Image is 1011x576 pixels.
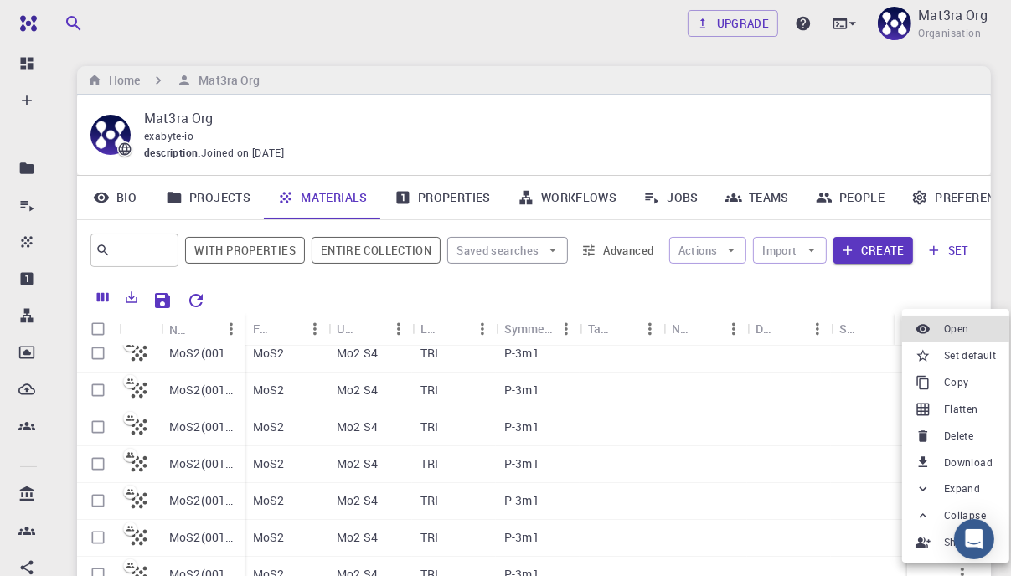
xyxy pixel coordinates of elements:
[944,347,996,364] span: Set default
[944,321,969,337] span: Open
[944,534,972,551] span: Share
[954,519,994,559] div: Open Intercom Messenger
[944,481,980,497] span: Expand
[944,374,969,391] span: Copy
[27,12,118,27] span: Поддержка
[944,428,973,445] span: Delete
[944,401,978,418] span: Flatten
[944,455,993,471] span: Download
[944,507,986,524] span: Collapse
